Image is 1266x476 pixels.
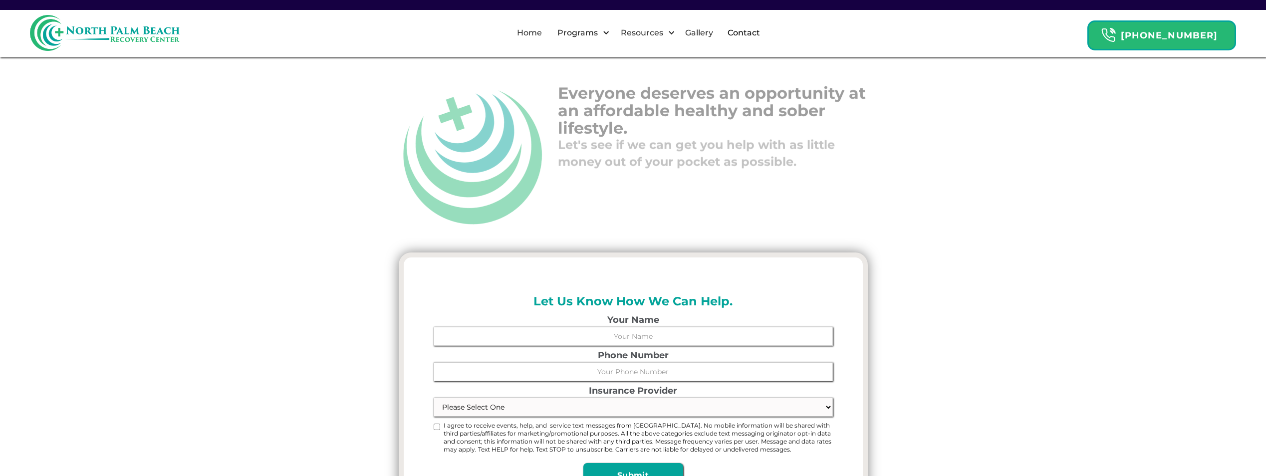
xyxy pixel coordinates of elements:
[444,422,833,454] span: I agree to receive events, help, and service text messages from [GEOGRAPHIC_DATA]. No mobile info...
[434,362,833,381] input: Your Phone Number
[434,351,833,360] label: Phone Number
[434,386,833,395] label: Insurance Provider
[434,292,833,310] h2: Let Us Know How We Can Help.
[1087,15,1236,50] a: Header Calendar Icons[PHONE_NUMBER]
[722,17,766,49] a: Contact
[434,424,440,430] input: I agree to receive events, help, and service text messages from [GEOGRAPHIC_DATA]. No mobile info...
[558,84,867,137] h1: Everyone deserves an opportunity at an affordable healthy and sober lifestyle.
[679,17,719,49] a: Gallery
[434,315,833,324] label: Your Name
[555,27,600,39] div: Programs
[618,27,666,39] div: Resources
[549,17,612,49] div: Programs
[558,138,835,169] strong: Let's see if we can get you help with as little money out of your pocket as possible.
[1101,27,1116,43] img: Header Calendar Icons
[434,327,833,346] input: Your Name
[612,17,678,49] div: Resources
[511,17,548,49] a: Home
[1121,30,1218,41] strong: [PHONE_NUMBER]
[558,137,867,170] p: ‍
